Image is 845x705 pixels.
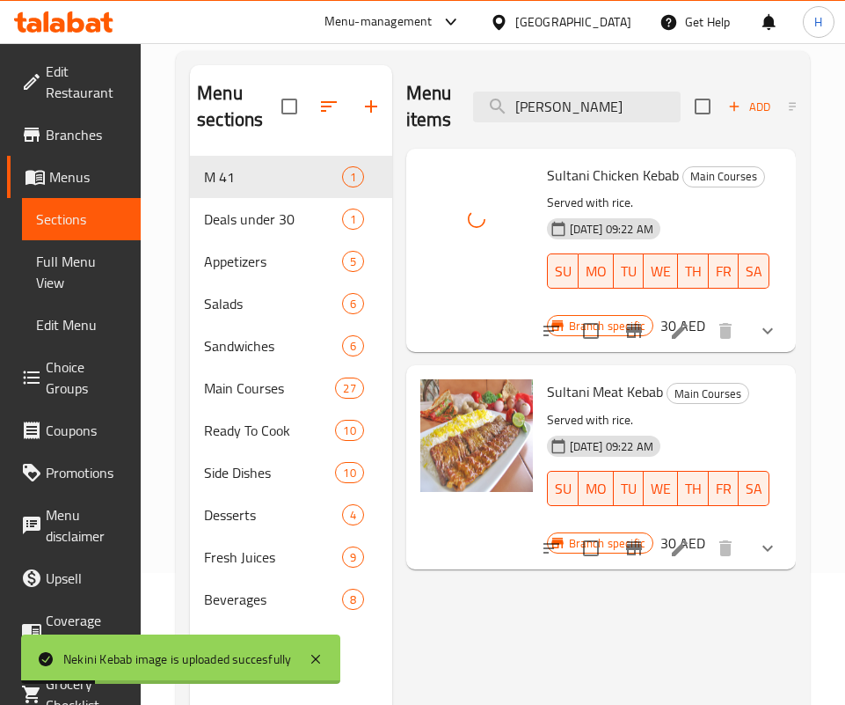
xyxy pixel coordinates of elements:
span: Choice Groups [46,356,127,399]
span: Deals under 30 [204,209,341,230]
button: show more [747,527,789,569]
button: WE [644,471,678,506]
button: Branch-specific-item [613,527,655,569]
div: items [342,504,364,525]
span: 9 [343,549,363,566]
a: Edit Restaurant [7,50,141,114]
button: delete [704,310,747,352]
span: TH [685,476,702,502]
button: show more [747,310,789,352]
span: Edit Restaurant [46,61,127,103]
a: Promotions [7,452,141,494]
button: SA [739,471,769,506]
svg: Show Choices [757,538,778,559]
span: Menu disclaimer [46,504,127,547]
span: Ready To Cook [204,420,335,441]
span: 5 [343,253,363,270]
h2: Menu sections [197,80,281,133]
span: WE [651,476,671,502]
span: 1 [343,211,363,228]
span: TU [621,476,637,502]
span: TH [685,259,702,284]
span: 1 [343,169,363,186]
nav: Menu sections [190,149,392,628]
button: FR [709,253,739,289]
span: Sort sections [308,85,350,128]
span: 6 [343,338,363,355]
a: Branches [7,114,141,156]
span: SA [746,476,762,502]
span: SU [555,476,572,502]
div: [GEOGRAPHIC_DATA] [515,12,631,32]
button: SA [739,253,769,289]
div: Side Dishes10 [190,452,392,494]
div: Deals under 301 [190,198,392,240]
span: Menus [49,166,127,187]
div: items [342,335,364,356]
button: TU [614,471,644,506]
a: Coupons [7,409,141,452]
p: Served with rice. [547,409,768,431]
p: Served with rice. [547,192,768,214]
div: Appetizers5 [190,240,392,283]
span: Select section [684,88,721,125]
span: Upsell [46,568,127,589]
span: FR [716,259,732,284]
div: M 411 [190,156,392,198]
span: Full Menu View [36,251,127,293]
span: Salads [204,293,341,314]
button: WE [644,253,678,289]
button: MO [579,253,614,289]
span: Desserts [204,504,341,525]
a: Upsell [7,557,141,599]
a: Menu disclaimer [7,494,141,557]
span: Main Courses [667,384,748,404]
div: Ready To Cook10 [190,409,392,452]
span: Promotions [46,462,127,483]
span: WE [651,259,671,284]
button: Add section [350,85,392,128]
span: SU [555,259,572,284]
div: Main Courses [667,383,749,404]
span: Side Dishes [204,462,335,483]
a: Coverage Report [7,599,141,663]
span: Edit Menu [36,314,127,335]
div: items [335,378,363,399]
span: [DATE] 09:22 AM [563,221,660,238]
a: Edit menu item [669,320,690,341]
div: items [335,420,363,441]
svg: Show Choices [757,320,778,341]
span: Sultani Meat Kebab [547,378,663,405]
button: Branch-specific-item [613,310,655,352]
button: TH [678,471,709,506]
a: Choice Groups [7,346,141,409]
span: Sections [36,209,127,230]
span: Add [725,97,773,117]
span: M 41 [204,166,341,187]
span: 8 [343,591,363,608]
span: Beverages [204,589,341,610]
a: Menus [7,156,141,198]
div: Nekini Kebab image is uploaded succesfully [63,650,291,669]
div: items [342,547,364,568]
span: [DATE] 09:22 AM [563,438,660,455]
button: FR [709,471,739,506]
button: SU [547,471,579,506]
div: Beverages8 [190,578,392,621]
button: delete [704,527,747,569]
div: items [342,166,364,187]
span: Coupons [46,420,127,441]
span: 4 [343,507,363,524]
span: MO [586,259,607,284]
div: Desserts4 [190,494,392,536]
div: Fresh Juices9 [190,536,392,578]
a: Edit menu item [669,538,690,559]
button: TH [678,253,709,289]
button: SU [547,253,579,289]
div: items [342,209,364,230]
span: Select to update [572,530,609,567]
span: Coverage Report [46,610,127,652]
